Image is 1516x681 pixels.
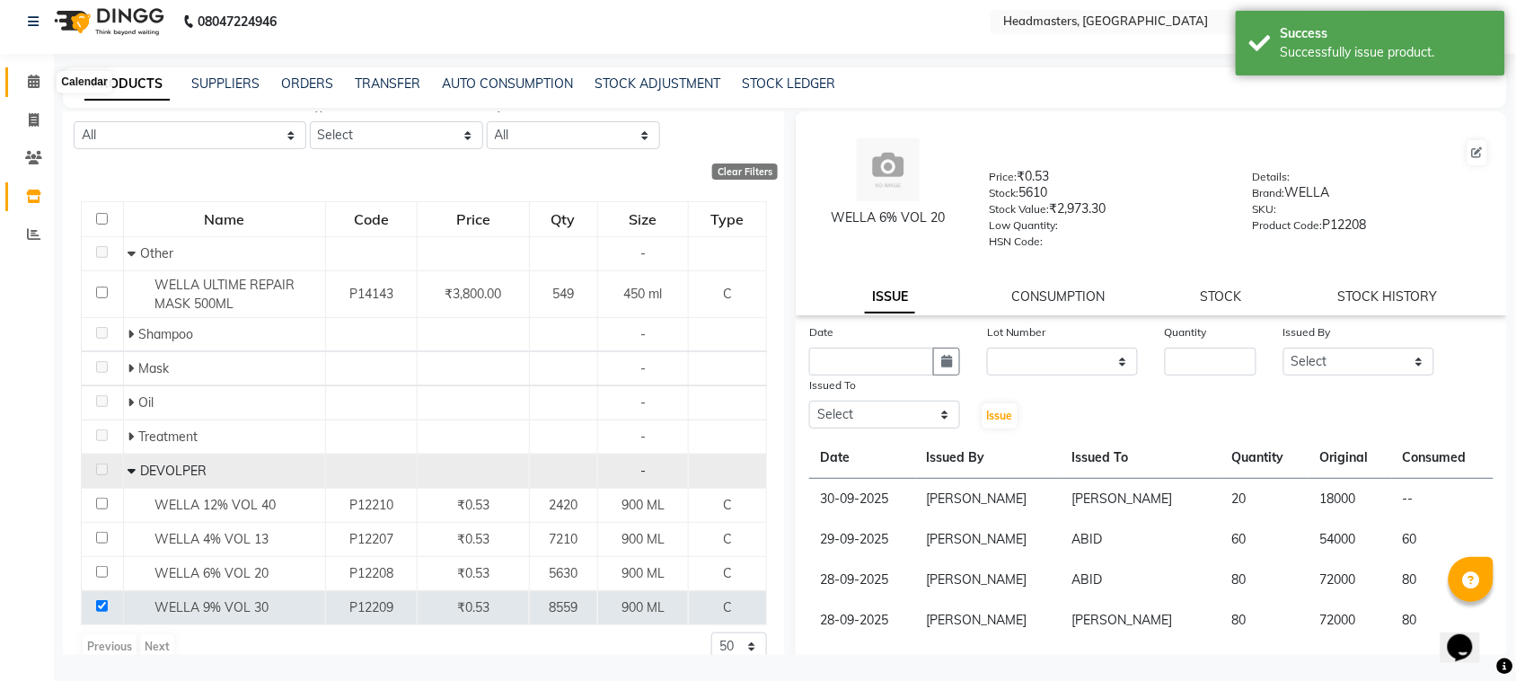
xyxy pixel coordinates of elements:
td: 30-09-2025 [809,479,916,520]
div: Code [327,203,417,235]
span: Expand Row [128,326,138,342]
span: Shampoo [138,326,193,342]
a: AUTO CONSUMPTION [442,75,573,92]
label: Issued By [1283,324,1331,340]
td: 60 [1221,519,1309,560]
span: 7210 [549,531,577,547]
div: Clear Filters [712,164,778,180]
td: -- [1392,479,1494,520]
td: [PERSON_NAME] [1062,600,1221,641]
td: 80 [1221,560,1309,600]
label: Stock Value: [990,201,1050,217]
td: 80 [1392,560,1494,600]
td: 72000 [1309,600,1392,641]
span: 450 ml [623,286,662,302]
label: HSN Code: [990,234,1044,250]
td: 72000 [1309,560,1392,600]
td: [PERSON_NAME] [916,600,1062,641]
span: WELLA 6% VOL 20 [154,565,269,581]
a: SUPPLIERS [191,75,260,92]
div: Name [125,203,324,235]
span: Oil [138,394,154,411]
td: [PERSON_NAME] [916,479,1062,520]
th: Quantity [1221,438,1309,479]
span: Other [140,245,173,261]
span: 5630 [549,565,577,581]
label: Lot Number [987,324,1046,340]
div: WELLA [1253,183,1489,208]
label: Brand: [1253,185,1285,201]
th: Issued To [1062,438,1221,479]
div: 5610 [990,183,1226,208]
span: 8559 [549,599,577,615]
span: Mask [138,360,169,376]
span: - [640,463,646,479]
span: - [640,360,646,376]
span: Collapse Row [128,463,140,479]
span: WELLA 4% VOL 13 [154,531,269,547]
span: ₹0.53 [457,497,489,513]
div: Size [599,203,687,235]
a: TRANSFER [355,75,420,92]
td: ABID [1062,519,1221,560]
td: [PERSON_NAME] [916,560,1062,600]
span: 549 [552,286,574,302]
label: SKU: [1253,201,1277,217]
label: Date [809,324,833,340]
span: - [640,326,646,342]
span: Expand Row [128,360,138,376]
span: 2420 [549,497,577,513]
span: 900 ML [621,497,665,513]
td: 18000 [1309,479,1392,520]
td: 80 [1392,600,1494,641]
span: P14143 [349,286,393,302]
span: ₹0.53 [457,531,489,547]
span: C [723,565,732,581]
span: C [723,497,732,513]
span: - [640,429,646,445]
span: Collapse Row [128,245,140,261]
label: Price: [990,169,1018,185]
a: CONSUMPTION [1011,288,1105,305]
a: PRODUCTS [84,68,170,101]
span: WELLA 12% VOL 40 [154,497,276,513]
span: C [723,599,732,615]
span: Issue [987,409,1013,422]
td: [PERSON_NAME] [916,519,1062,560]
span: C [723,531,732,547]
span: C [723,286,732,302]
span: ₹0.53 [457,565,489,581]
span: ₹3,800.00 [445,286,501,302]
div: Qty [531,203,596,235]
a: ORDERS [281,75,333,92]
label: Stock: [990,185,1019,201]
a: ISSUE [865,281,915,314]
label: Product Code: [1253,217,1323,234]
td: [PERSON_NAME] [1062,479,1221,520]
td: 28-09-2025 [809,600,916,641]
th: Consumed [1392,438,1494,479]
div: ₹0.53 [990,167,1226,192]
label: Issued To [809,377,856,394]
span: - [640,394,646,411]
button: Issue [983,403,1018,429]
div: Price [419,203,527,235]
label: Low Quantity: [990,217,1059,234]
iframe: chat widget [1441,609,1498,663]
span: WELLA ULTIME REPAIR MASK 500ML [154,277,295,312]
td: 54000 [1309,519,1392,560]
span: P12207 [349,531,393,547]
span: P12209 [349,599,393,615]
td: 29-09-2025 [809,519,916,560]
th: Issued By [916,438,1062,479]
span: Expand Row [128,394,138,411]
span: P12208 [349,565,393,581]
span: P12210 [349,497,393,513]
a: STOCK HISTORY [1338,288,1438,305]
span: 900 ML [621,565,665,581]
td: ABID [1062,560,1221,600]
div: P12208 [1253,216,1489,241]
label: Details: [1253,169,1291,185]
span: Treatment [138,429,198,445]
span: DEVOLPER [140,463,207,479]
